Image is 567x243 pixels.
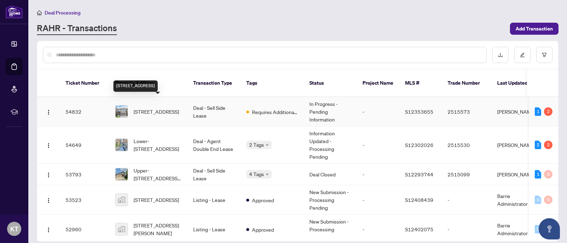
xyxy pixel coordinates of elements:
[134,221,182,237] span: [STREET_ADDRESS][PERSON_NAME]
[43,169,54,180] button: Logo
[539,218,560,239] button: Open asap
[357,97,399,126] td: -
[10,224,18,234] span: KT
[492,164,545,185] td: [PERSON_NAME]
[544,107,552,116] div: 2
[492,97,545,126] td: [PERSON_NAME]
[536,47,552,63] button: filter
[252,196,274,204] span: Approved
[405,226,433,232] span: S12402075
[116,223,128,235] img: thumbnail-img
[304,97,357,126] td: In Progress - Pending Information
[357,185,399,215] td: -
[37,10,42,15] span: home
[116,106,128,118] img: thumbnail-img
[510,23,558,35] button: Add Transaction
[116,194,128,206] img: thumbnail-img
[187,164,241,185] td: Deal - Sell Side Lease
[442,164,492,185] td: 2515099
[6,5,23,18] img: logo
[357,126,399,164] td: -
[134,137,182,153] span: Lower-[STREET_ADDRESS]
[60,185,110,215] td: 53523
[544,170,552,179] div: 0
[43,139,54,151] button: Logo
[357,69,399,97] th: Project Name
[442,126,492,164] td: 2515530
[516,23,553,34] span: Add Transaction
[60,164,110,185] td: 53793
[113,80,158,92] div: [STREET_ADDRESS]
[46,109,51,115] img: Logo
[43,106,54,117] button: Logo
[252,108,298,116] span: Requires Additional Docs
[60,69,110,97] th: Ticket Number
[116,139,128,151] img: thumbnail-img
[187,97,241,126] td: Deal - Sell Side Lease
[60,97,110,126] td: 54832
[46,198,51,203] img: Logo
[304,126,357,164] td: Information Updated - Processing Pending
[265,143,269,147] span: down
[492,69,545,97] th: Last Updated By
[399,69,442,97] th: MLS #
[43,194,54,205] button: Logo
[535,107,541,116] div: 1
[187,185,241,215] td: Listing - Lease
[110,69,187,97] th: Property Address
[492,47,509,63] button: download
[405,171,433,177] span: S12293744
[520,52,525,57] span: edit
[514,47,530,63] button: edit
[535,170,541,179] div: 1
[304,164,357,185] td: Deal Closed
[492,185,545,215] td: Barrie Administrator
[249,141,264,149] span: 2 Tags
[241,69,304,97] th: Tags
[249,170,264,178] span: 4 Tags
[265,173,269,176] span: down
[544,196,552,204] div: 0
[442,69,492,97] th: Trade Number
[544,141,552,149] div: 2
[405,108,433,115] span: S12353655
[134,108,179,115] span: [STREET_ADDRESS]
[134,166,182,182] span: Upper-[STREET_ADDRESS][PERSON_NAME]
[442,185,492,215] td: -
[46,172,51,178] img: Logo
[116,168,128,180] img: thumbnail-img
[43,224,54,235] button: Logo
[60,126,110,164] td: 54649
[405,197,433,203] span: S12408439
[252,226,274,233] span: Approved
[134,196,179,204] span: [STREET_ADDRESS]
[535,141,541,149] div: 2
[492,126,545,164] td: [PERSON_NAME]
[37,22,117,35] a: RAHR - Transactions
[442,97,492,126] td: 2515573
[357,164,399,185] td: -
[304,185,357,215] td: New Submission - Processing Pending
[187,69,241,97] th: Transaction Type
[187,126,241,164] td: Deal - Agent Double End Lease
[535,225,541,233] div: 0
[498,52,503,57] span: download
[45,10,80,16] span: Deal Processing
[46,143,51,148] img: Logo
[535,196,541,204] div: 0
[304,69,357,97] th: Status
[46,227,51,233] img: Logo
[405,142,433,148] span: S12302026
[542,52,547,57] span: filter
